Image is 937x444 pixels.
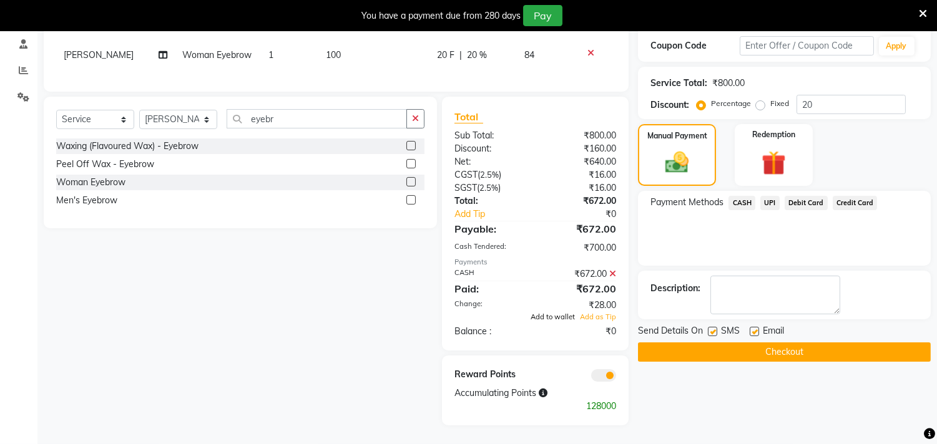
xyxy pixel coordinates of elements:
span: | [459,49,462,62]
a: Add Tip [445,208,551,221]
div: Men's Eyebrow [56,194,117,207]
div: Service Total: [650,77,707,90]
div: CASH [445,268,536,281]
div: ₹16.00 [536,181,626,195]
div: ₹0 [536,325,626,338]
div: ( ) [445,168,536,181]
span: 84 [524,49,534,60]
div: Paid: [445,281,536,296]
div: Description: [650,282,700,295]
div: ( ) [445,181,536,195]
div: ₹640.00 [536,155,626,168]
span: Add as Tip [580,312,616,321]
img: _cash.svg [658,149,695,176]
span: CGST [454,169,478,180]
div: ₹672.00 [536,195,626,208]
input: Search or Scan [227,109,407,128]
span: 1 [268,49,273,60]
span: UPI [760,196,780,210]
button: Pay [523,5,562,26]
div: Coupon Code [650,39,740,52]
div: Peel Off Wax - Eyebrow [56,158,154,171]
span: 20 % [467,49,487,62]
div: Reward Points [445,368,536,382]
div: Discount: [445,142,536,155]
span: Debit Card [785,196,828,210]
div: ₹800.00 [536,129,626,142]
div: Waxing (Flavoured Wax) - Eyebrow [56,140,199,153]
div: Cash Tendered: [445,241,536,254]
button: Apply [879,37,915,55]
button: Checkout [638,342,931,362]
div: You have a payment due from 280 days [361,9,521,22]
label: Percentage [711,98,751,109]
span: Payment Methods [650,196,724,209]
div: ₹160.00 [536,142,626,155]
div: Woman Eyebrow [56,176,125,189]
span: [PERSON_NAME] [64,49,134,60]
div: ₹672.00 [536,268,626,281]
span: 2.5% [479,183,498,193]
span: Credit Card [833,196,878,210]
div: ₹16.00 [536,168,626,181]
div: Discount: [650,99,689,112]
input: Enter Offer / Coupon Code [740,36,873,55]
div: Net: [445,155,536,168]
div: ₹700.00 [536,241,626,254]
div: Sub Total: [445,129,536,142]
div: Total: [445,195,536,208]
span: SGST [454,182,477,193]
span: Send Details On [638,324,703,340]
label: Redemption [752,129,795,140]
span: 100 [326,49,341,60]
span: Woman Eyebrow [182,49,252,60]
div: 128000 [445,400,625,413]
label: Manual Payment [647,130,707,142]
div: Payable: [445,221,536,236]
div: Balance : [445,325,536,338]
div: Change: [445,299,536,312]
div: ₹0 [551,208,626,221]
span: 2.5% [480,170,499,180]
img: _gift.svg [754,148,793,178]
div: ₹800.00 [712,77,745,90]
div: ₹672.00 [536,221,626,236]
span: Total [454,110,483,123]
div: ₹28.00 [536,299,626,312]
span: CASH [729,196,755,210]
div: ₹672.00 [536,281,626,296]
span: 20 F [437,49,454,62]
span: Email [763,324,784,340]
div: Payments [454,257,616,268]
span: SMS [721,324,740,340]
div: Accumulating Points [445,387,581,400]
label: Fixed [770,98,789,109]
span: Add to wallet [531,312,575,321]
